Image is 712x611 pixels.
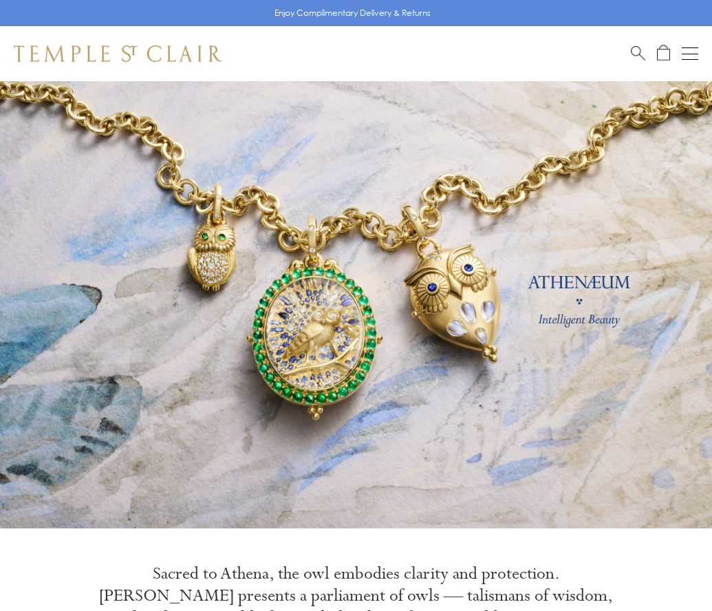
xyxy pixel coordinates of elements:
a: Search [631,45,645,62]
button: Open navigation [682,45,698,62]
img: Temple St. Clair [14,45,222,62]
p: Enjoy Complimentary Delivery & Returns [274,6,431,20]
a: Open Shopping Bag [657,45,670,62]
